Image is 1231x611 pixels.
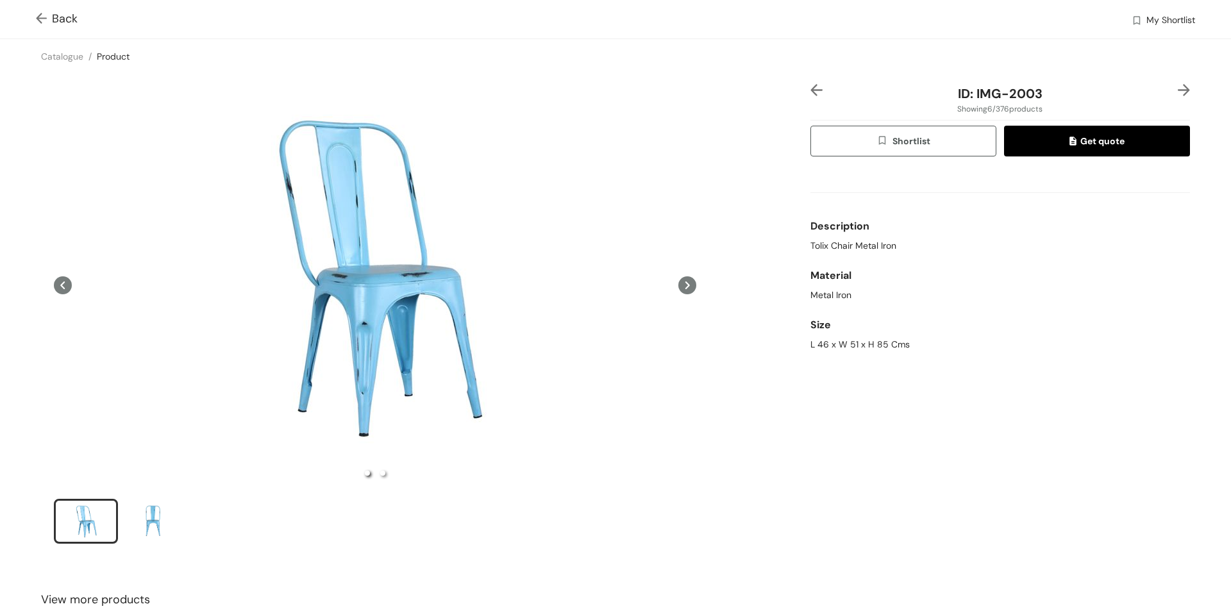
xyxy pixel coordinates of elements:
a: Catalogue [41,51,83,62]
li: slide item 1 [365,471,370,476]
li: slide item 2 [122,499,186,544]
div: Material [810,263,1190,289]
button: quoteGet quote [1004,126,1190,156]
img: Go back [36,13,52,26]
span: Get quote [1069,134,1125,148]
span: Shortlist [876,134,930,149]
span: View more products [41,591,150,608]
img: wishlist [876,135,892,149]
img: left [810,84,823,96]
div: Metal Iron [810,289,1190,302]
span: Showing 6 / 376 products [957,103,1043,115]
li: slide item 1 [54,499,118,544]
span: Tolix Chair Metal Iron [810,239,896,253]
span: ID: IMG-2003 [958,85,1043,102]
img: right [1178,84,1190,96]
span: Back [36,10,78,28]
span: / [88,51,92,62]
span: My Shortlist [1146,13,1195,29]
img: wishlist [1131,15,1143,28]
img: quote [1069,137,1080,148]
li: slide item 2 [380,471,385,476]
div: Description [810,213,1190,239]
div: L 46 x W 51 x H 85 Cms [810,338,1190,351]
div: Size [810,312,1190,338]
button: wishlistShortlist [810,126,996,156]
a: Product [97,51,130,62]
